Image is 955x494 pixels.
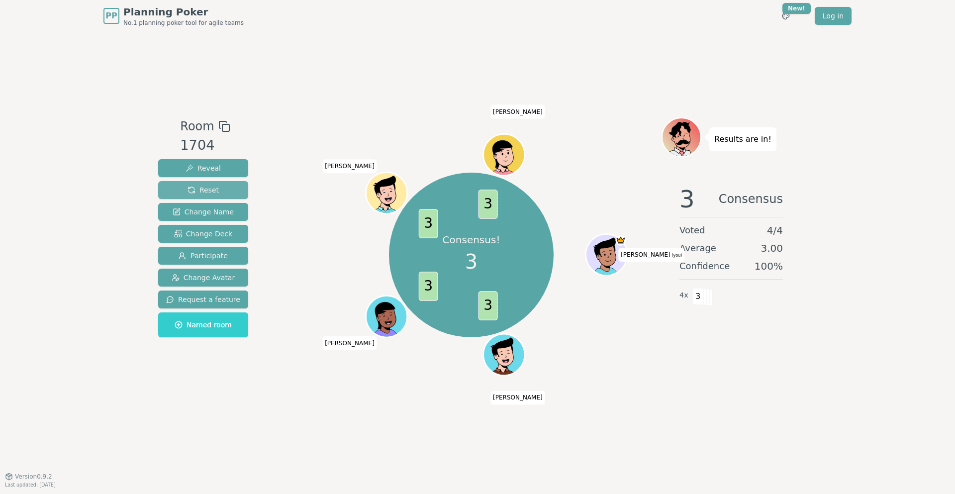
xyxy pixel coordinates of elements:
span: Change Avatar [172,273,235,283]
span: Voted [679,223,705,237]
a: PPPlanning PokerNo.1 planning poker tool for agile teams [103,5,244,27]
span: 3 [692,288,704,305]
button: Reset [158,181,248,199]
span: Tomas is the host [615,235,626,246]
span: 4 / 4 [767,223,783,237]
span: Change Deck [174,229,232,239]
button: Change Avatar [158,269,248,287]
span: Request a feature [166,295,240,304]
span: Room [180,117,214,135]
div: 1704 [180,135,230,156]
span: Consensus [719,187,783,211]
span: 4 x [679,290,688,301]
span: 3 [465,247,477,277]
p: Results are in! [714,132,771,146]
span: (you) [670,253,682,258]
span: 3.00 [761,241,783,255]
span: Confidence [679,259,730,273]
span: Last updated: [DATE] [5,482,56,488]
span: PP [105,10,117,22]
span: Reveal [186,163,221,173]
a: Log in [815,7,852,25]
button: Change Name [158,203,248,221]
span: Planning Poker [123,5,244,19]
span: Click to change your name [322,160,377,174]
span: Click to change your name [322,336,377,350]
span: Named room [175,320,232,330]
span: 3 [478,291,497,320]
p: Consensus! [443,233,500,247]
span: Click to change your name [490,391,545,405]
span: Click to change your name [618,248,684,262]
button: Request a feature [158,291,248,308]
button: Version0.9.2 [5,473,52,481]
span: 3 [418,209,438,238]
div: New! [782,3,811,14]
span: 3 [418,272,438,301]
button: Change Deck [158,225,248,243]
span: Participate [179,251,228,261]
button: New! [777,7,795,25]
span: No.1 planning poker tool for agile teams [123,19,244,27]
span: Reset [188,185,219,195]
span: Version 0.9.2 [15,473,52,481]
button: Click to change your avatar [587,235,626,274]
span: Change Name [173,207,234,217]
button: Named room [158,312,248,337]
span: 3 [478,190,497,219]
span: Average [679,241,716,255]
span: Click to change your name [490,105,545,119]
button: Participate [158,247,248,265]
span: 100 % [755,259,783,273]
span: 3 [679,187,695,211]
button: Reveal [158,159,248,177]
